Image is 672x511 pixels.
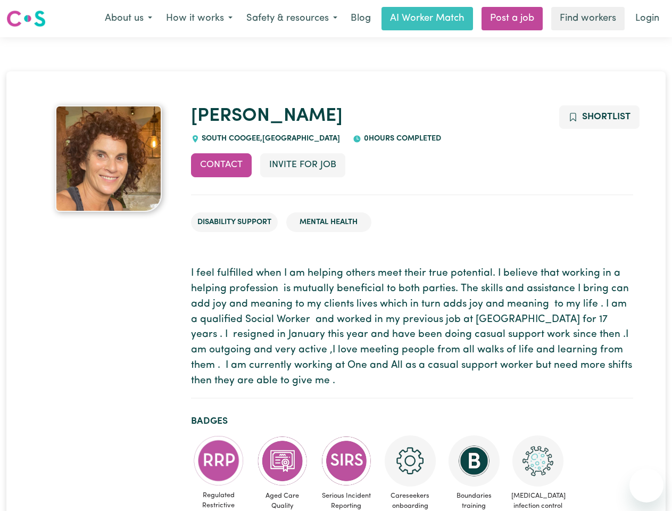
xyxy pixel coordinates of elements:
[321,435,372,487] img: CS Academy: Serious Incident Reporting Scheme course completed
[191,212,278,233] li: Disability Support
[6,9,46,28] img: Careseekers logo
[239,7,344,30] button: Safety & resources
[200,135,341,143] span: SOUTH COOGEE , [GEOGRAPHIC_DATA]
[191,153,252,177] button: Contact
[551,7,625,30] a: Find workers
[260,153,345,177] button: Invite for Job
[381,7,473,30] a: AI Worker Match
[39,105,178,212] a: Belinda's profile picture'
[449,435,500,487] img: CS Academy: Boundaries in care and support work course completed
[629,468,663,502] iframe: Button to launch messaging window
[191,266,633,389] p: I feel fulfilled when I am helping others meet their true potential. I believe that working in a ...
[512,435,563,487] img: CS Academy: COVID-19 Infection Control Training course completed
[159,7,239,30] button: How it works
[385,435,436,487] img: CS Academy: Careseekers Onboarding course completed
[193,435,244,486] img: CS Academy: Regulated Restrictive Practices course completed
[98,7,159,30] button: About us
[55,105,162,212] img: Belinda
[482,7,543,30] a: Post a job
[191,416,633,427] h2: Badges
[344,7,377,30] a: Blog
[559,105,640,129] button: Add to shortlist
[191,107,343,126] a: [PERSON_NAME]
[286,212,371,233] li: Mental Health
[257,435,308,487] img: CS Academy: Aged Care Quality Standards & Code of Conduct course completed
[6,6,46,31] a: Careseekers logo
[582,112,630,121] span: Shortlist
[361,135,441,143] span: 0 hours completed
[629,7,666,30] a: Login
